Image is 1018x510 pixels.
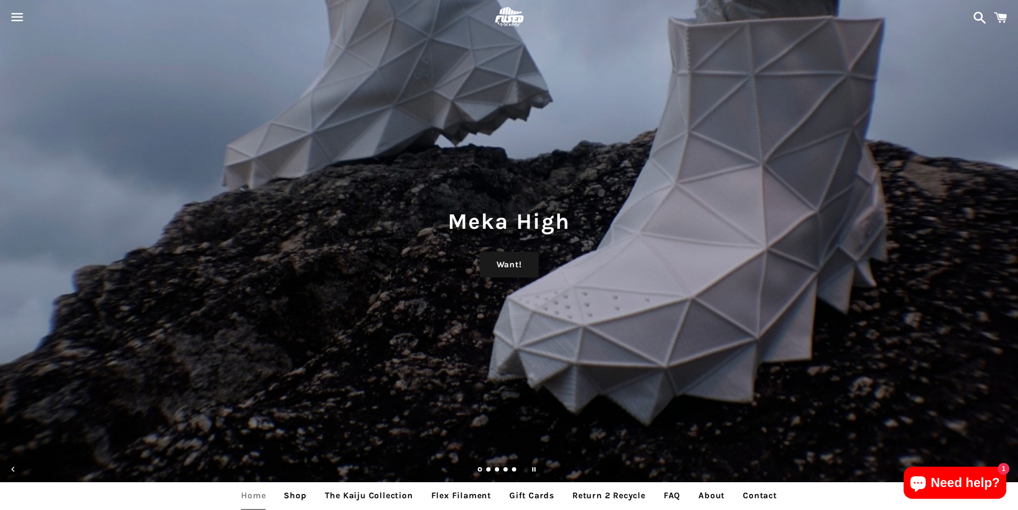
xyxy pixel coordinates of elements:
[233,482,274,509] a: Home
[478,468,483,473] a: Slide 1, current
[735,482,785,509] a: Contact
[564,482,654,509] a: Return 2 Recycle
[495,468,500,473] a: Load slide 3
[317,482,421,509] a: The Kaiju Collection
[503,468,509,473] a: Load slide 4
[480,252,539,277] a: Want!
[423,482,499,509] a: Flex Filament
[486,468,492,473] a: Load slide 2
[690,482,733,509] a: About
[656,482,688,509] a: FAQ
[900,467,1009,501] inbox-online-store-chat: Shopify online store chat
[501,482,562,509] a: Gift Cards
[2,458,25,481] button: Previous slide
[11,206,1007,237] h1: Meka High
[522,458,546,481] button: Pause slideshow
[512,468,517,473] a: Load slide 5
[276,482,314,509] a: Shop
[993,458,1016,481] button: Next slide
